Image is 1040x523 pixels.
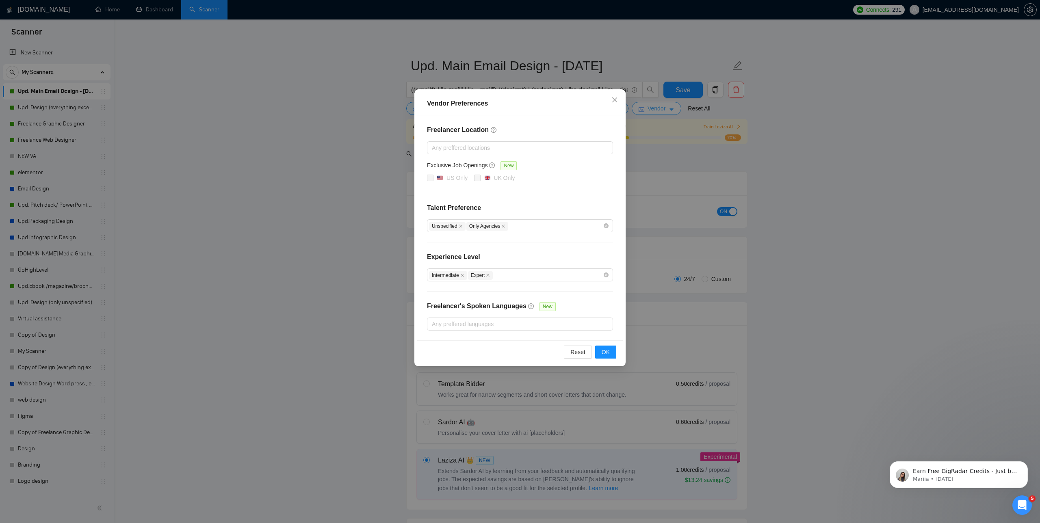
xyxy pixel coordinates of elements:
button: Reset [564,346,592,359]
iframe: Intercom notifications message [877,444,1040,501]
img: 🇺🇸 [437,175,443,181]
span: close [501,224,505,228]
span: close-circle [604,223,609,228]
span: close [486,273,490,277]
h4: Talent Preference [427,203,613,213]
span: Only Agencies [466,222,509,231]
span: Expert [468,271,493,280]
button: Close [604,89,626,111]
span: New [500,161,517,170]
div: UK Only [494,173,515,182]
img: 🇬🇧 [485,175,490,181]
span: question-circle [528,303,535,309]
button: OK [595,346,616,359]
span: New [539,302,556,311]
p: Message from Mariia, sent 5w ago [35,31,140,39]
h4: Experience Level [427,252,480,262]
span: Earn Free GigRadar Credits - Just by Sharing Your Story! 💬 Want more credits for sending proposal... [35,24,140,224]
div: Vendor Preferences [427,99,613,108]
span: close [459,224,463,228]
span: Reset [570,348,585,357]
span: close-circle [604,272,609,277]
span: question-circle [491,127,497,133]
span: question-circle [489,162,496,169]
h5: Exclusive Job Openings [427,161,487,170]
span: Unspecified [429,222,466,231]
div: US Only [446,173,468,182]
h4: Freelancer Location [427,125,613,135]
span: OK [602,348,610,357]
span: close [611,97,618,103]
h4: Freelancer's Spoken Languages [427,301,526,311]
span: 5 [1029,495,1036,502]
span: Intermediate [429,271,467,280]
iframe: Intercom live chat [1012,495,1032,515]
span: close [460,273,464,277]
